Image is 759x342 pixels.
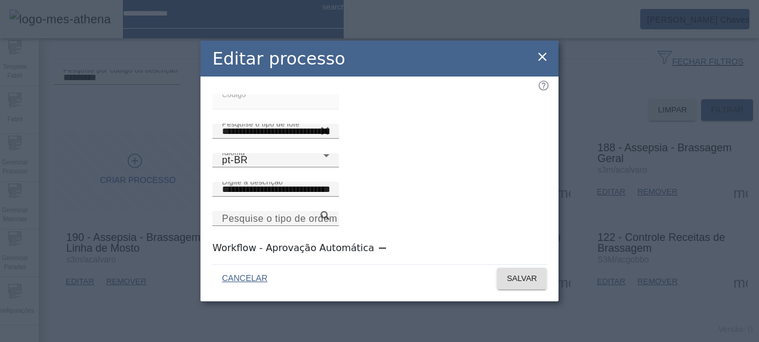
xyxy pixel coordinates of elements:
span: pt-BR [222,155,248,165]
button: SALVAR [497,268,547,289]
mat-label: Código [222,91,246,99]
mat-label: Digite a descrição [222,178,283,186]
span: CANCELAR [222,273,267,285]
input: Number [222,124,329,139]
input: Number [222,212,329,226]
h2: Editar processo [212,46,345,72]
label: Workflow - Aprovação Automática [212,241,377,255]
mat-label: Pesquise o tipo de ordem [222,213,337,224]
button: CANCELAR [212,268,277,289]
span: SALVAR [507,273,537,285]
mat-label: Pesquise o tipo de lote [222,120,300,128]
